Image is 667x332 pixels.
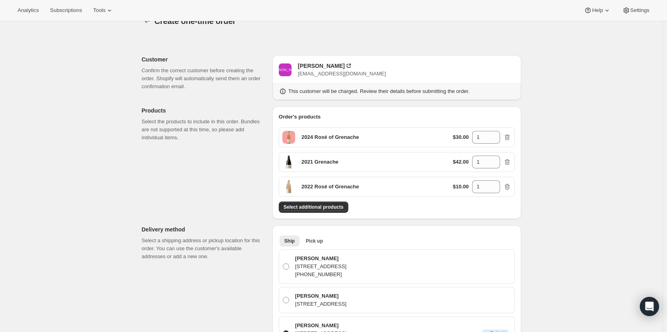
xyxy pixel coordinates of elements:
span: Create one-time order [155,17,236,26]
span: Subscriptions [50,7,82,14]
button: Subscriptions [45,5,87,16]
p: Select the products to include in this order. Bundles are not supported at this time, so please a... [142,118,266,142]
p: $10.00 [453,183,469,191]
p: Customer [142,55,266,63]
span: Janet Castagnola [279,63,292,76]
span: Settings [630,7,649,14]
p: Select a shipping address or pickup location for this order. You can use the customer's available... [142,237,266,261]
button: Analytics [13,5,44,16]
p: Delivery method [142,225,266,233]
text: [PERSON_NAME] [269,67,301,72]
span: Default Title [282,156,295,168]
p: [PHONE_NUMBER] [295,271,347,279]
p: 2022 Rosé of Grenache [302,183,359,191]
button: Tools [88,5,118,16]
span: Order's products [279,114,321,120]
button: Select additional products [279,202,348,213]
p: 2021 Grenache [302,158,339,166]
p: [PERSON_NAME] [295,322,347,330]
span: Select additional products [284,204,343,210]
span: Default Title [282,131,295,144]
span: Ship [284,238,295,244]
p: $30.00 [453,133,469,141]
p: $42.00 [453,158,469,166]
p: [PERSON_NAME] [295,255,347,263]
p: Products [142,107,266,115]
div: Open Intercom Messenger [640,297,659,316]
span: Default Title [282,180,295,193]
p: This customer will be charged. Review their details before submitting the order. [288,87,470,95]
p: 2024 Rosé of Grenache [302,133,359,141]
p: [PERSON_NAME] [295,292,347,300]
button: Help [579,5,615,16]
span: Pick up [306,238,323,244]
p: [STREET_ADDRESS] [295,300,347,308]
p: Confirm the correct customer before creating the order. Shopify will automatically send them an o... [142,67,266,91]
span: Analytics [18,7,39,14]
span: Tools [93,7,105,14]
button: Settings [617,5,654,16]
div: [PERSON_NAME] [298,62,345,70]
span: Help [592,7,603,14]
p: [STREET_ADDRESS] [295,263,347,271]
span: [EMAIL_ADDRESS][DOMAIN_NAME] [298,71,386,77]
